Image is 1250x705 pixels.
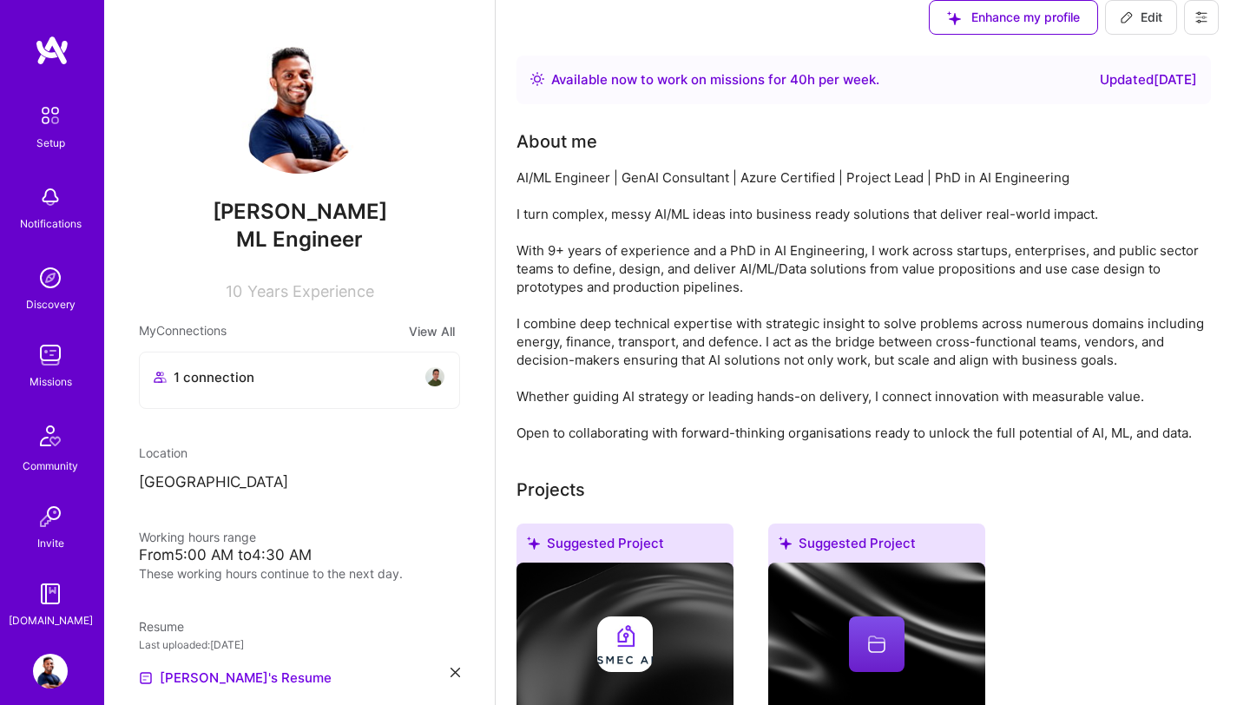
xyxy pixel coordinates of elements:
img: bell [33,180,68,214]
button: View All [404,321,460,341]
img: guide book [33,577,68,611]
div: Last uploaded: [DATE] [139,636,460,654]
span: Working hours range [139,530,256,544]
div: Updated [DATE] [1100,69,1197,90]
span: 40 [790,71,807,88]
div: From 5:00 AM to 4:30 AM [139,546,460,564]
div: Available now to work on missions for h per week . [551,69,879,90]
span: 1 connection [174,368,254,386]
div: Community [23,457,78,475]
img: teamwork [33,338,68,372]
a: User Avatar [29,654,72,689]
span: [PERSON_NAME] [139,199,460,225]
i: icon Close [451,668,460,677]
div: AI/ML Engineer | GenAI Consultant | Azure Certified | Project Lead | PhD in AI Engineering I turn... [516,168,1211,442]
div: Missions [30,372,72,391]
div: Projects [516,477,585,503]
span: ML Engineer [236,227,363,252]
a: [PERSON_NAME]'s Resume [139,668,332,689]
img: Availability [530,72,544,86]
span: Resume [139,619,184,634]
button: 1 connectionavatar [139,352,460,409]
div: These working hours continue to the next day. [139,564,460,583]
img: Invite [33,499,68,534]
img: avatar [424,366,445,387]
img: setup [32,97,69,134]
span: Years Experience [247,282,374,300]
div: Suggested Project [516,524,734,570]
i: icon SuggestedTeams [527,537,540,550]
img: Company logo [597,616,653,672]
p: [GEOGRAPHIC_DATA] [139,472,460,493]
div: Setup [36,134,65,152]
img: logo [35,35,69,66]
img: discovery [33,260,68,295]
div: [DOMAIN_NAME] [9,611,93,629]
span: 10 [226,282,242,300]
div: Suggested Project [768,524,985,570]
div: Discovery [26,295,76,313]
span: Edit [1120,9,1162,26]
div: Location [139,444,460,462]
i: icon Collaborator [154,371,167,384]
div: Invite [37,534,64,552]
span: My Connections [139,321,227,341]
div: Notifications [20,214,82,233]
img: User Avatar [33,654,68,689]
div: About me [516,128,597,155]
img: User Avatar [230,35,369,174]
i: icon SuggestedTeams [779,537,792,550]
img: Community [30,415,71,457]
img: Resume [139,671,153,685]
